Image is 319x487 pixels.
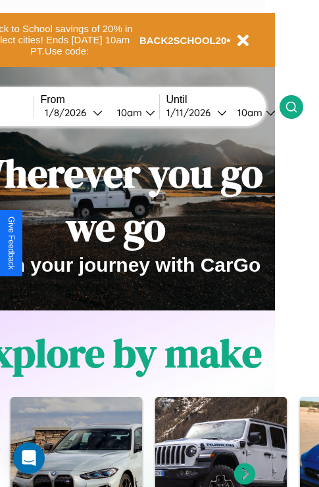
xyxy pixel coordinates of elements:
button: 10am [227,106,280,119]
label: From [41,94,159,106]
div: Give Feedback [7,217,16,270]
div: Open Intercom Messenger [13,442,45,474]
button: 1/8/2026 [41,106,107,119]
div: 1 / 8 / 2026 [45,106,93,119]
b: BACK2SCHOOL20 [139,35,227,46]
label: Until [166,94,280,106]
div: 1 / 11 / 2026 [166,106,217,119]
div: 10am [231,106,266,119]
button: 10am [107,106,159,119]
div: 10am [110,106,145,119]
